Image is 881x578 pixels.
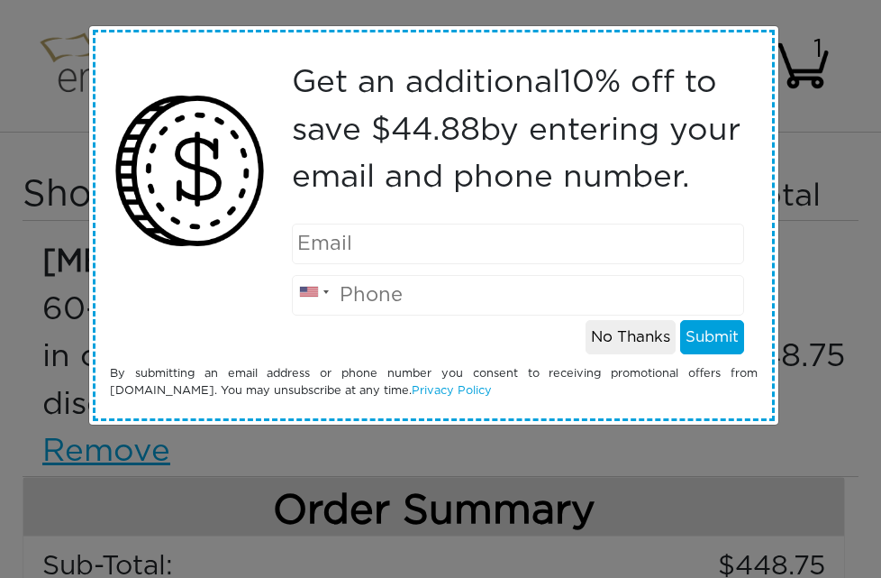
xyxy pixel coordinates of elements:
[96,365,771,399] div: By submitting an email address or phone number you consent to receiving promotional offers from [...
[292,60,744,202] p: Get an additional % off to save $ by entering your email and phone number.
[560,67,595,98] span: 10
[105,87,274,255] img: money2.png
[292,275,744,316] input: Phone
[391,115,480,146] span: 44.88
[293,270,334,316] div: United States: +1
[586,320,676,354] button: No Thanks
[680,320,744,354] button: Submit
[412,385,492,397] a: Privacy Policy
[292,224,744,264] input: Email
